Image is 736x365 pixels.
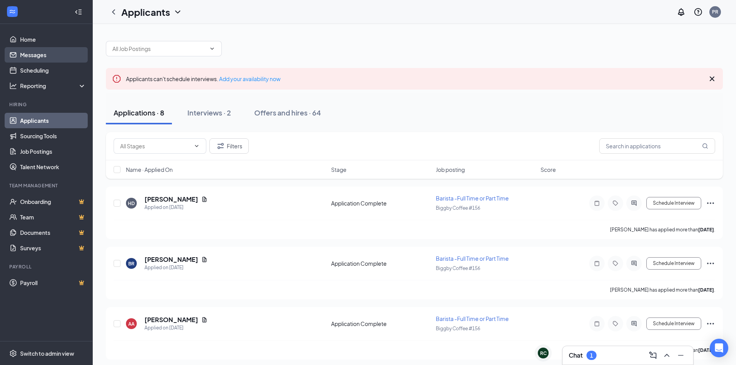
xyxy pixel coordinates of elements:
svg: Notifications [677,7,686,17]
button: ComposeMessage [647,349,659,362]
svg: Collapse [75,8,82,16]
button: ChevronUp [661,349,673,362]
b: [DATE] [698,347,714,353]
svg: ChevronDown [194,143,200,149]
div: Hiring [9,101,85,108]
span: Biggby Coffee #156 [436,205,480,211]
svg: ChevronLeft [109,7,118,17]
input: All Stages [120,142,190,150]
svg: Document [201,317,207,323]
button: Schedule Interview [646,257,701,270]
svg: ActiveChat [629,321,639,327]
button: Minimize [675,349,687,362]
a: Applicants [20,113,86,128]
svg: Document [201,196,207,202]
a: Messages [20,47,86,63]
svg: ChevronUp [662,351,671,360]
div: Team Management [9,182,85,189]
div: Applied on [DATE] [144,264,207,272]
button: Schedule Interview [646,317,701,330]
span: Barista -Full Time or Part Time [436,195,509,202]
div: Application Complete [331,320,431,328]
button: Filter Filters [209,138,249,154]
div: 1 [590,352,593,359]
svg: Settings [9,350,17,357]
span: Biggby Coffee #156 [436,265,480,271]
b: [DATE] [698,287,714,293]
a: Scheduling [20,63,86,78]
div: Application Complete [331,260,431,267]
h3: Chat [569,351,583,360]
a: Home [20,32,86,47]
div: HD [128,200,135,207]
svg: QuestionInfo [694,7,703,17]
svg: Error [112,74,121,83]
svg: Tag [611,260,620,267]
span: Applicants can't schedule interviews. [126,75,280,82]
h5: [PERSON_NAME] [144,195,198,204]
span: Barista -Full Time or Part Time [436,315,509,322]
div: Switch to admin view [20,350,74,357]
svg: Analysis [9,82,17,90]
div: Payroll [9,263,85,270]
span: Biggby Coffee #156 [436,326,480,331]
svg: Note [592,200,602,206]
svg: Minimize [676,351,685,360]
svg: WorkstreamLogo [8,8,16,15]
svg: ChevronDown [209,46,215,52]
svg: Ellipses [706,199,715,208]
div: Reporting [20,82,87,90]
svg: Ellipses [706,259,715,268]
div: Applied on [DATE] [144,204,207,211]
a: OnboardingCrown [20,194,86,209]
svg: Note [592,321,602,327]
a: DocumentsCrown [20,225,86,240]
svg: Cross [707,74,717,83]
button: Schedule Interview [646,197,701,209]
span: Job posting [436,166,465,173]
span: Name · Applied On [126,166,173,173]
div: Applied on [DATE] [144,324,207,332]
div: BR [128,260,134,267]
svg: Tag [611,200,620,206]
h1: Applicants [121,5,170,19]
span: Barista -Full Time or Part Time [436,255,509,262]
svg: Filter [216,141,225,151]
svg: Tag [611,321,620,327]
p: [PERSON_NAME] has applied more than . [610,226,715,233]
b: [DATE] [698,227,714,233]
input: Search in applications [599,138,715,154]
svg: Document [201,256,207,263]
a: Talent Network [20,159,86,175]
a: Add your availability now [219,75,280,82]
h5: [PERSON_NAME] [144,255,198,264]
input: All Job Postings [112,44,206,53]
a: TeamCrown [20,209,86,225]
a: Job Postings [20,144,86,159]
a: Sourcing Tools [20,128,86,144]
div: RC [540,350,547,357]
div: Open Intercom Messenger [710,339,728,357]
svg: ActiveChat [629,200,639,206]
svg: ChevronDown [173,7,182,17]
a: PayrollCrown [20,275,86,290]
div: Applications · 8 [114,108,164,117]
div: AA [128,321,134,327]
svg: ComposeMessage [648,351,658,360]
span: Score [541,166,556,173]
div: PR [712,8,718,15]
svg: Note [592,260,602,267]
svg: MagnifyingGlass [702,143,708,149]
h5: [PERSON_NAME] [144,316,198,324]
span: Stage [331,166,347,173]
p: [PERSON_NAME] has applied more than . [610,287,715,293]
svg: ActiveChat [629,260,639,267]
a: SurveysCrown [20,240,86,256]
div: Offers and hires · 64 [254,108,321,117]
div: Application Complete [331,199,431,207]
svg: Ellipses [706,319,715,328]
div: Interviews · 2 [187,108,231,117]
